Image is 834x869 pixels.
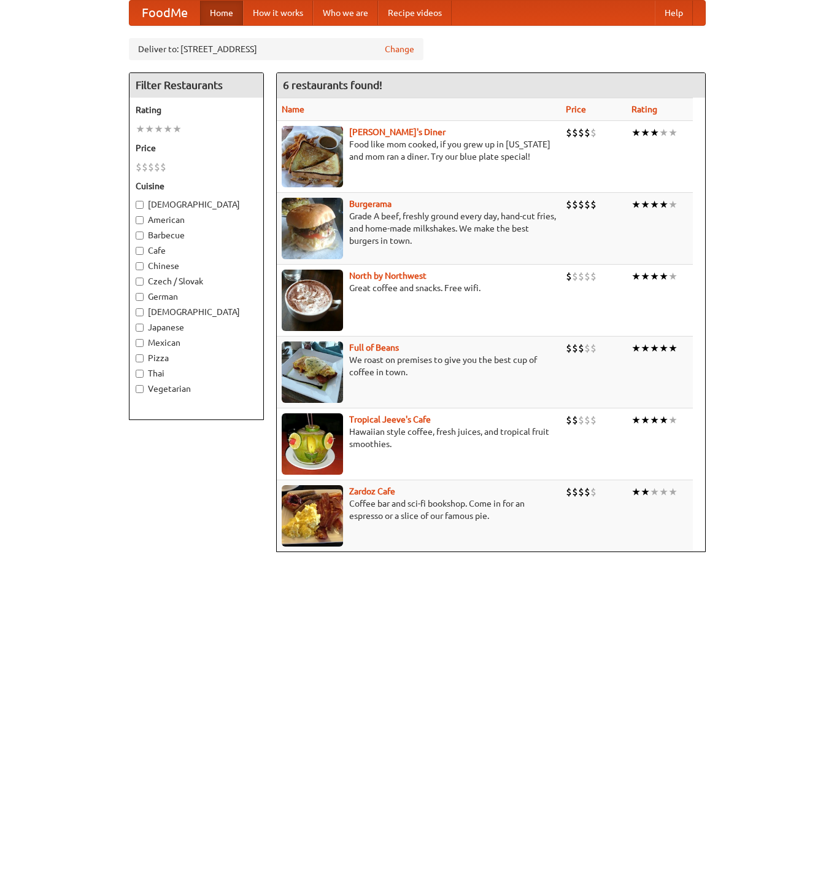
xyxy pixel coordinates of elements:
[584,485,590,499] li: $
[659,126,668,139] li: ★
[136,339,144,347] input: Mexican
[584,270,590,283] li: $
[668,341,678,355] li: ★
[668,198,678,211] li: ★
[584,341,590,355] li: $
[572,126,578,139] li: $
[659,270,668,283] li: ★
[668,485,678,499] li: ★
[136,321,257,333] label: Japanese
[136,198,257,211] label: [DEMOGRAPHIC_DATA]
[566,413,572,427] li: $
[584,413,590,427] li: $
[282,138,556,163] p: Food like mom cooked, if you grew up in [US_STATE] and mom ran a diner. Try our blue plate special!
[590,126,597,139] li: $
[136,290,257,303] label: German
[136,293,144,301] input: German
[590,198,597,211] li: $
[129,1,200,25] a: FoodMe
[142,160,148,174] li: $
[136,180,257,192] h5: Cuisine
[578,485,584,499] li: $
[136,232,144,240] input: Barbecue
[136,142,257,154] h5: Price
[349,486,395,496] a: Zardoz Cafe
[282,341,343,403] img: beans.jpg
[650,485,659,499] li: ★
[659,341,668,355] li: ★
[578,413,584,427] li: $
[349,199,392,209] a: Burgerama
[282,354,556,378] p: We roast on premises to give you the best cup of coffee in town.
[349,127,446,137] a: [PERSON_NAME]'s Diner
[136,370,144,378] input: Thai
[590,270,597,283] li: $
[659,198,668,211] li: ★
[668,126,678,139] li: ★
[650,270,659,283] li: ★
[668,270,678,283] li: ★
[349,415,431,424] a: Tropical Jeeve's Cafe
[160,160,166,174] li: $
[148,160,154,174] li: $
[349,271,427,281] a: North by Northwest
[349,343,399,353] a: Full of Beans
[282,104,304,114] a: Name
[659,413,668,427] li: ★
[578,270,584,283] li: $
[650,341,659,355] li: ★
[631,413,641,427] li: ★
[163,122,172,136] li: ★
[283,79,382,91] ng-pluralize: 6 restaurants found!
[136,262,144,270] input: Chinese
[655,1,693,25] a: Help
[631,104,657,114] a: Rating
[136,324,144,332] input: Japanese
[136,383,257,395] label: Vegetarian
[641,485,650,499] li: ★
[668,413,678,427] li: ★
[136,308,144,316] input: [DEMOGRAPHIC_DATA]
[566,104,586,114] a: Price
[631,341,641,355] li: ★
[154,160,160,174] li: $
[136,260,257,272] label: Chinese
[584,126,590,139] li: $
[282,497,556,522] p: Coffee bar and sci-fi bookshop. Come in for an espresso or a slice of our famous pie.
[136,306,257,318] label: [DEMOGRAPHIC_DATA]
[136,352,257,364] label: Pizza
[378,1,452,25] a: Recipe videos
[136,275,257,287] label: Czech / Slovak
[136,337,257,349] label: Mexican
[282,282,556,294] p: Great coffee and snacks. Free wifi.
[313,1,378,25] a: Who we are
[282,485,343,547] img: zardoz.jpg
[584,198,590,211] li: $
[572,198,578,211] li: $
[631,485,641,499] li: ★
[650,198,659,211] li: ★
[282,210,556,247] p: Grade A beef, freshly ground every day, hand-cut fries, and home-made milkshakes. We make the bes...
[566,485,572,499] li: $
[572,485,578,499] li: $
[172,122,182,136] li: ★
[572,270,578,283] li: $
[282,426,556,450] p: Hawaiian style coffee, fresh juices, and tropical fruit smoothies.
[243,1,313,25] a: How it works
[385,43,414,55] a: Change
[282,198,343,259] img: burgerama.jpg
[200,1,243,25] a: Home
[136,160,142,174] li: $
[566,341,572,355] li: $
[566,198,572,211] li: $
[572,413,578,427] li: $
[136,244,257,257] label: Cafe
[136,354,144,362] input: Pizza
[631,270,641,283] li: ★
[590,413,597,427] li: $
